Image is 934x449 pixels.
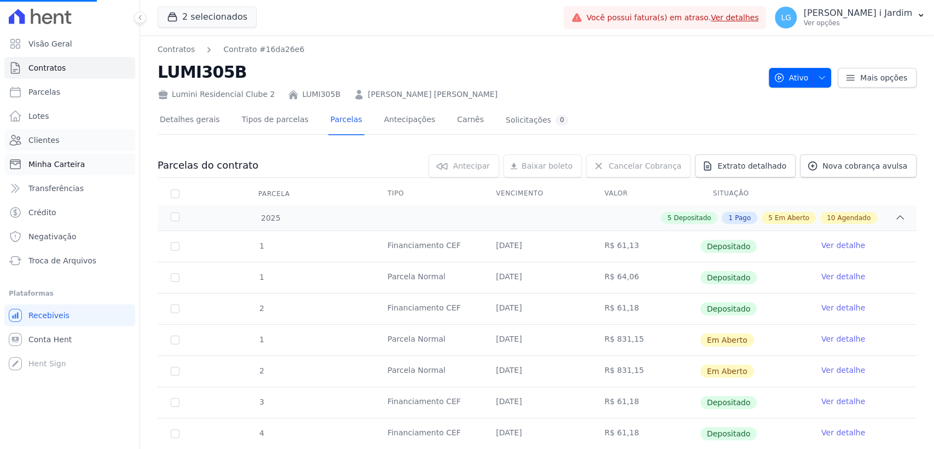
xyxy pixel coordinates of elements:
[4,153,135,175] a: Minha Carteira
[4,81,135,103] a: Parcelas
[827,213,835,223] span: 10
[674,213,711,223] span: Depositado
[374,182,483,205] th: Tipo
[483,325,591,355] td: [DATE]
[28,255,96,266] span: Troca de Arquivos
[158,44,304,55] nav: Breadcrumb
[258,273,264,281] span: 1
[775,213,809,223] span: Em Aberto
[28,111,49,122] span: Lotes
[374,262,483,293] td: Parcela Normal
[774,68,809,88] span: Ativo
[821,396,865,407] a: Ver detalhe
[240,106,311,135] a: Tipos de parcelas
[302,89,340,100] a: LUMI305B
[28,159,85,170] span: Minha Carteira
[591,325,700,355] td: R$ 831,15
[503,106,571,135] a: Solicitações0
[374,356,483,387] td: Parcela Normal
[171,336,179,344] input: default
[171,367,179,376] input: default
[591,293,700,324] td: R$ 61,18
[803,8,912,19] p: [PERSON_NAME] i Jardim
[766,2,934,33] button: LG [PERSON_NAME] i Jardim Ver opções
[483,387,591,418] td: [DATE]
[28,231,77,242] span: Negativação
[258,429,264,438] span: 4
[28,87,60,97] span: Parcelas
[28,207,56,218] span: Crédito
[258,366,264,375] span: 2
[258,304,264,313] span: 2
[158,44,195,55] a: Contratos
[258,241,264,250] span: 1
[4,105,135,127] a: Lotes
[700,396,757,409] span: Depositado
[483,262,591,293] td: [DATE]
[483,356,591,387] td: [DATE]
[368,89,497,100] a: [PERSON_NAME] [PERSON_NAME]
[374,418,483,449] td: Financiamento CEF
[28,334,72,345] span: Conta Hent
[728,213,733,223] span: 1
[700,240,757,253] span: Depositado
[223,44,304,55] a: Contrato #16da26e6
[800,154,916,177] a: Nova cobrança avulsa
[821,427,865,438] a: Ver detalhe
[4,202,135,223] a: Crédito
[28,310,69,321] span: Recebíveis
[171,429,179,438] input: Só é possível selecionar pagamentos em aberto
[769,68,832,88] button: Ativo
[158,89,275,100] div: Lumini Residencial Clube 2
[258,398,264,406] span: 3
[374,387,483,418] td: Financiamento CEF
[591,262,700,293] td: R$ 64,06
[382,106,438,135] a: Antecipações
[158,44,760,55] nav: Breadcrumb
[483,418,591,449] td: [DATE]
[591,418,700,449] td: R$ 61,18
[483,231,591,262] td: [DATE]
[837,213,871,223] span: Agendado
[555,115,568,125] div: 0
[374,293,483,324] td: Financiamento CEF
[860,72,907,83] span: Mais opções
[171,398,179,407] input: Só é possível selecionar pagamentos em aberto
[821,365,865,376] a: Ver detalhe
[4,33,135,55] a: Visão Geral
[158,7,257,27] button: 2 selecionados
[506,115,568,125] div: Solicitações
[4,250,135,272] a: Troca de Arquivos
[700,302,757,315] span: Depositado
[591,231,700,262] td: R$ 61,13
[4,57,135,79] a: Contratos
[821,240,865,251] a: Ver detalhe
[735,213,751,223] span: Pago
[328,106,364,135] a: Parcelas
[822,160,907,171] span: Nova cobrança avulsa
[838,68,916,88] a: Mais opções
[374,231,483,262] td: Financiamento CEF
[700,271,757,284] span: Depositado
[158,60,760,84] h2: LUMI305B
[483,182,591,205] th: Vencimento
[591,182,700,205] th: Valor
[483,293,591,324] td: [DATE]
[700,365,754,378] span: Em Aberto
[591,387,700,418] td: R$ 61,18
[700,182,808,205] th: Situação
[591,356,700,387] td: R$ 831,15
[695,154,796,177] a: Extrato detalhado
[28,135,59,146] span: Clientes
[4,226,135,247] a: Negativação
[700,333,754,347] span: Em Aberto
[171,304,179,313] input: Só é possível selecionar pagamentos em aberto
[28,183,84,194] span: Transferências
[668,213,672,223] span: 5
[455,106,486,135] a: Carnês
[245,183,303,205] div: Parcela
[803,19,912,27] p: Ver opções
[4,329,135,350] a: Conta Hent
[28,62,66,73] span: Contratos
[768,213,773,223] span: 5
